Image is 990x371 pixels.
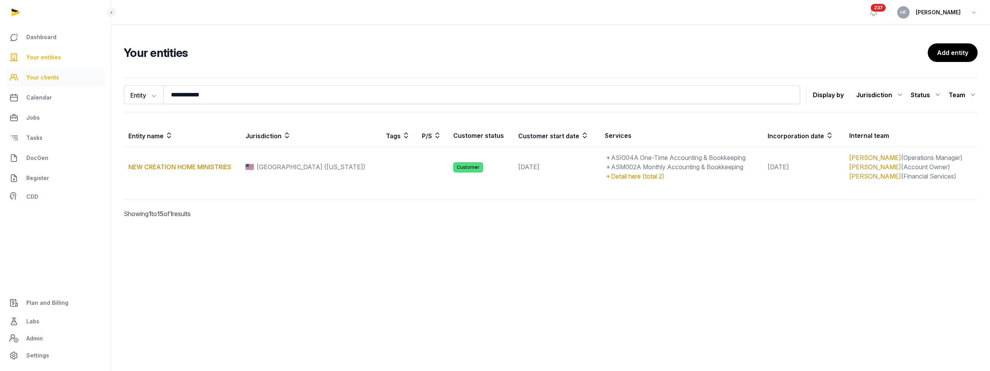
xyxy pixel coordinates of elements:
[845,125,978,147] th: Internal team
[514,125,600,147] th: Customer start date
[26,192,38,201] span: CDD
[26,133,43,143] span: Tasks
[605,154,746,161] span: ASI004A One-Time Accounting & Bookkeeping
[849,172,901,180] a: [PERSON_NAME]
[605,163,743,171] span: ASM002A Monthly Accounting & Bookkeeping
[763,147,845,187] td: [DATE]
[871,4,886,12] span: 237
[26,33,56,42] span: Dashboard
[449,125,514,147] th: Customer status
[6,108,105,127] a: Jobs
[849,154,901,161] a: [PERSON_NAME]
[897,6,910,19] button: HF
[6,129,105,147] a: Tasks
[849,172,973,181] div: (Financial Services)
[26,298,68,307] span: Plan and Billing
[124,200,328,228] p: Showing to of results
[128,163,231,171] a: NEW CREATION HOME MINISTRIES
[124,125,241,147] th: Entity name
[148,210,151,218] span: 1
[26,113,40,122] span: Jobs
[6,169,105,187] a: Register
[241,125,381,147] th: Jurisdiction
[6,149,105,167] a: DocGen
[26,53,61,62] span: Your entities
[26,351,49,360] span: Settings
[856,89,905,101] div: Jurisdiction
[26,317,39,326] span: Labs
[124,46,928,60] h2: Your entities
[6,346,105,365] a: Settings
[763,125,845,147] th: Incorporation date
[6,88,105,107] a: Calendar
[257,162,365,172] span: [GEOGRAPHIC_DATA] ([US_STATE])
[26,334,43,343] span: Admin
[381,125,417,147] th: Tags
[6,68,105,87] a: Your clients
[6,28,105,46] a: Dashboard
[170,210,172,218] span: 1
[900,10,906,15] span: HF
[6,48,105,67] a: Your entities
[157,210,164,218] span: 15
[911,89,942,101] div: Status
[124,86,163,104] button: Entity
[849,162,973,172] div: (Account Owner)
[928,43,978,62] a: Add entity
[600,125,763,147] th: Services
[849,163,901,171] a: [PERSON_NAME]
[949,89,978,101] div: Team
[6,294,105,312] a: Plan and Billing
[453,162,483,172] span: Customer
[6,312,105,331] a: Labs
[605,172,758,181] div: Detail here (total 2)
[417,125,448,147] th: P/S
[813,89,844,101] p: Display by
[916,8,961,17] span: [PERSON_NAME]
[849,153,973,162] div: (Operations Manager)
[26,153,48,163] span: DocGen
[26,73,59,82] span: Your clients
[6,189,105,204] a: CDD
[26,93,52,102] span: Calendar
[514,147,600,187] td: [DATE]
[6,331,105,346] a: Admin
[26,173,49,183] span: Register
